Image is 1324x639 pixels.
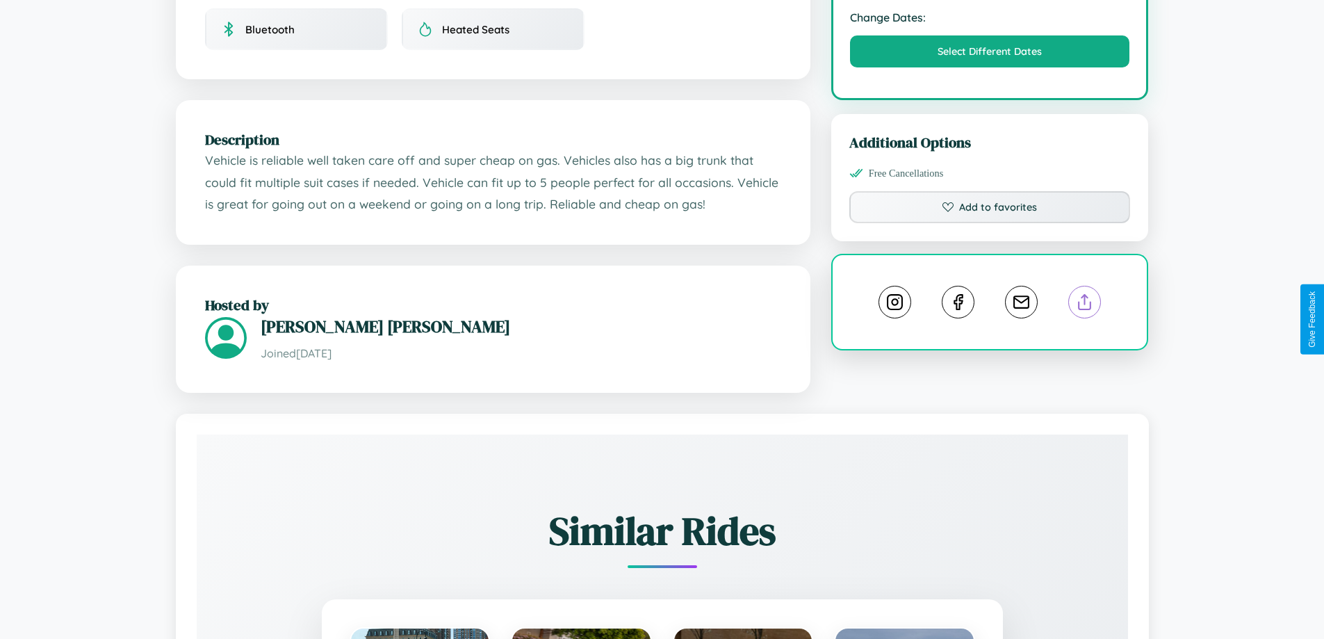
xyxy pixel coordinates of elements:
h3: [PERSON_NAME] [PERSON_NAME] [261,315,781,338]
span: Bluetooth [245,23,295,36]
h2: Description [205,129,781,149]
p: Joined [DATE] [261,343,781,364]
strong: Change Dates: [850,10,1130,24]
h2: Similar Rides [245,504,1079,558]
span: Free Cancellations [869,168,944,179]
button: Select Different Dates [850,35,1130,67]
button: Add to favorites [849,191,1131,223]
h2: Hosted by [205,295,781,315]
h3: Additional Options [849,132,1131,152]
p: Vehicle is reliable well taken care off and super cheap on gas. Vehicles also has a big trunk tha... [205,149,781,216]
div: Give Feedback [1307,291,1317,348]
span: Heated Seats [442,23,509,36]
